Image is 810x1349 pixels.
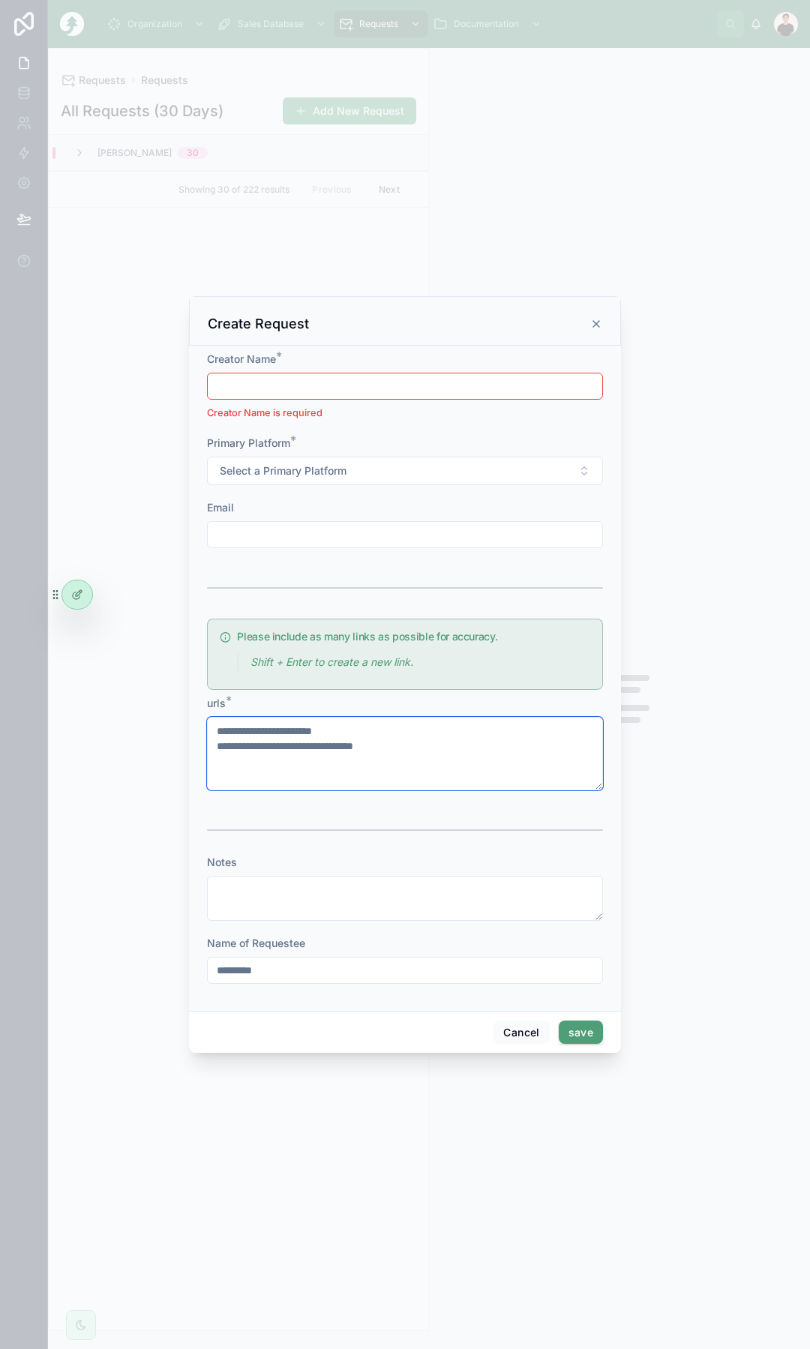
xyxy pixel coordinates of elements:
[207,697,226,709] span: urls
[207,406,603,421] p: Creator Name is required
[207,457,603,485] button: Select Button
[237,654,590,671] div: > *Shift + Enter to create a new link.*
[207,937,305,949] span: Name of Requestee
[220,463,346,478] span: Select a Primary Platform
[250,655,413,668] em: Shift + Enter to create a new link.
[207,436,290,449] span: Primary Platform
[559,1021,603,1045] button: save
[207,856,237,868] span: Notes
[237,631,590,642] h5: Please include as many links as possible for accuracy.
[208,315,309,333] h3: Create Request
[493,1021,549,1045] button: Cancel
[207,352,276,365] span: Creator Name
[207,501,234,514] span: Email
